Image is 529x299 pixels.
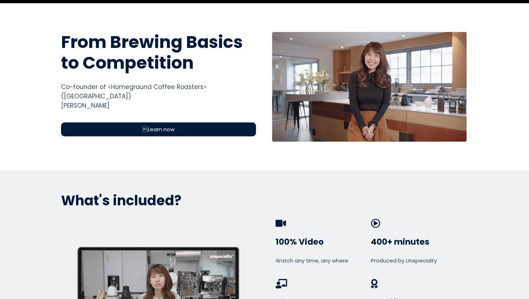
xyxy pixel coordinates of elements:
h1: From Brewing Basics to Competition [61,32,256,73]
span: Learn now [142,125,175,133]
div: Co-founder of <Homeground Coffee Roasters> ([GEOGRAPHIC_DATA]) [PERSON_NAME] [61,82,256,111]
h3: 400+ minutes [371,237,463,247]
div: Watch any time, any where [276,256,368,265]
div: Produced by Unspecialty [371,256,463,265]
h3: 100% Video [276,237,368,247]
p: What's included? [61,192,468,209]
